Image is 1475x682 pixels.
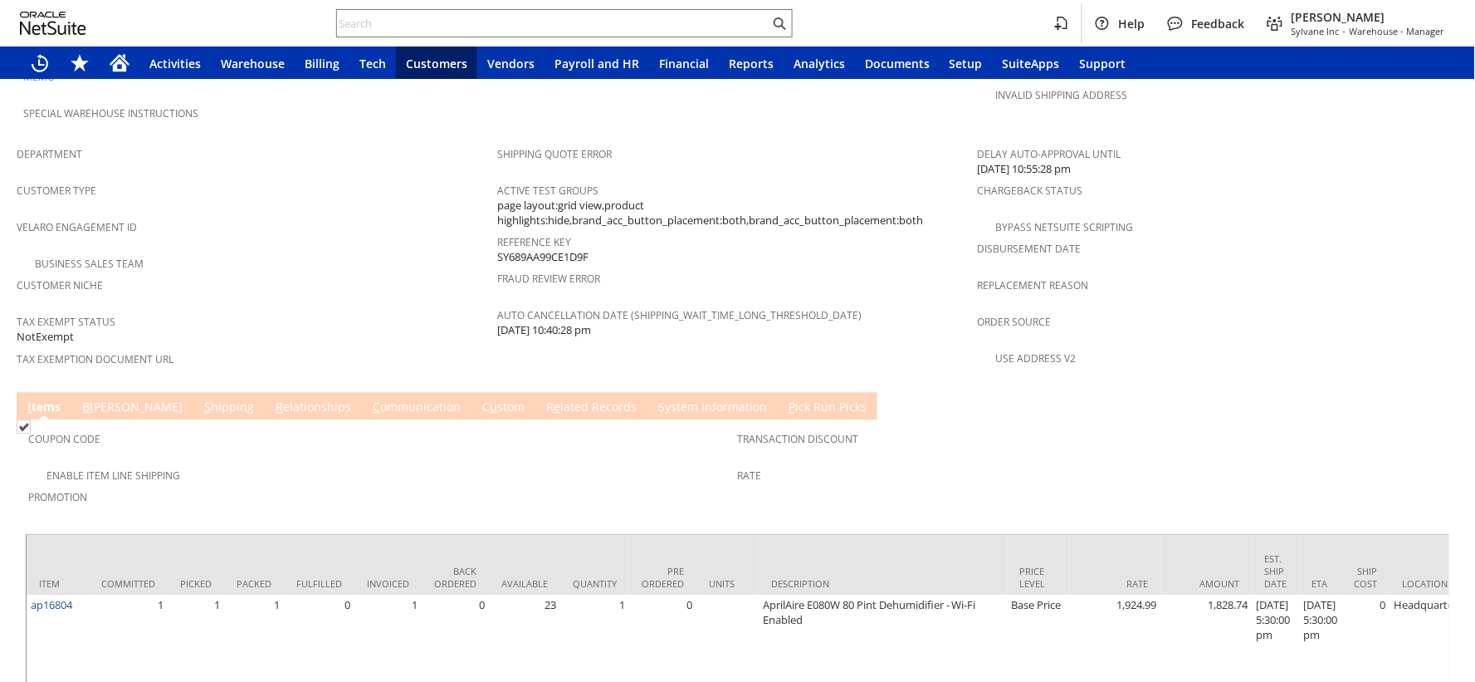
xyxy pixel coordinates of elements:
[17,148,82,162] a: Department
[654,400,771,418] a: System Information
[993,47,1070,80] a: SuiteApps
[60,47,100,80] div: Shortcuts
[738,469,762,483] a: Rate
[996,352,1077,366] a: Use Address V2
[17,221,137,235] a: Velaro Engagement ID
[46,469,180,483] a: Enable Item Line Shipping
[497,236,571,250] a: Reference Key
[497,184,598,199] a: Active Test Groups
[771,578,995,591] div: Description
[1343,25,1346,37] span: -
[554,56,639,71] span: Payroll and HR
[271,400,355,418] a: Relationships
[1082,578,1149,591] div: Rate
[406,56,467,71] span: Customers
[27,400,32,415] span: I
[139,47,211,80] a: Activities
[101,578,155,591] div: Committed
[497,199,969,229] span: page layout:grid view,product highlights:hide,brand_acc_button_placement:both,brand_acc_button_pl...
[1312,578,1330,591] div: ETA
[35,258,144,272] a: Business Sales Team
[1355,566,1378,591] div: Ship Cost
[497,250,589,266] span: SY689AA99CE1D9F
[1429,396,1448,416] a: Unrolled view on
[1119,16,1145,32] span: Help
[487,56,535,71] span: Vendors
[1020,566,1057,591] div: Price Level
[642,566,684,591] div: Pre Ordered
[30,53,50,73] svg: Recent Records
[542,400,641,418] a: Related Records
[573,578,617,591] div: Quantity
[20,12,86,35] svg: logo
[337,13,769,33] input: Search
[305,56,339,71] span: Billing
[204,400,211,415] span: S
[784,47,855,80] a: Analytics
[978,184,1083,199] a: Chargeback Status
[865,56,930,71] span: Documents
[789,400,795,415] span: P
[17,279,103,293] a: Customer Niche
[497,272,600,287] a: Fraud Review Error
[31,598,72,613] a: ap16804
[359,56,386,71] span: Tech
[200,400,258,418] a: Shipping
[978,316,1052,330] a: Order Source
[276,400,283,415] span: R
[295,47,349,80] a: Billing
[17,184,96,199] a: Customer Type
[82,400,90,415] span: B
[180,578,212,591] div: Picked
[477,47,545,80] a: Vendors
[17,420,31,434] img: Checked
[296,578,342,591] div: Fulfilled
[1003,56,1060,71] span: SuiteApps
[1070,47,1136,80] a: Support
[738,433,859,447] a: Transaction Discount
[1403,578,1455,591] div: Location
[373,400,380,415] span: C
[665,400,671,415] span: y
[855,47,940,80] a: Documents
[349,47,396,80] a: Tech
[1292,9,1445,25] span: [PERSON_NAME]
[28,491,87,505] a: Promotion
[769,13,789,33] svg: Search
[1080,56,1126,71] span: Support
[39,578,76,591] div: Item
[497,309,862,323] a: Auto Cancellation Date (shipping_wait_time_long_threshold_date)
[649,47,719,80] a: Financial
[950,56,983,71] span: Setup
[149,56,201,71] span: Activities
[996,221,1134,235] a: Bypass NetSuite Scripting
[237,578,271,591] div: Packed
[434,566,476,591] div: Back Ordered
[28,433,100,447] a: Coupon Code
[17,330,74,346] span: NotExempt
[978,162,1072,178] span: [DATE] 10:55:28 pm
[396,47,477,80] a: Customers
[978,148,1121,162] a: Delay Auto-Approval Until
[978,279,1089,293] a: Replacement reason
[784,400,871,418] a: Pick Run Picks
[100,47,139,80] a: Home
[497,148,612,162] a: Shipping Quote Error
[17,316,115,330] a: Tax Exempt Status
[490,400,497,415] span: u
[23,107,198,121] a: Special Warehouse Instructions
[367,578,409,591] div: Invoiced
[940,47,993,80] a: Setup
[709,578,746,591] div: Units
[497,323,591,339] span: [DATE] 10:40:28 pm
[554,400,560,415] span: e
[1174,578,1240,591] div: Amount
[996,89,1128,103] a: Invalid Shipping Address
[17,353,173,367] a: Tax Exemption Document URL
[719,47,784,80] a: Reports
[70,53,90,73] svg: Shortcuts
[1265,553,1287,591] div: Est. Ship Date
[211,47,295,80] a: Warehouse
[78,400,187,418] a: B[PERSON_NAME]
[1292,25,1340,37] span: Sylvane Inc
